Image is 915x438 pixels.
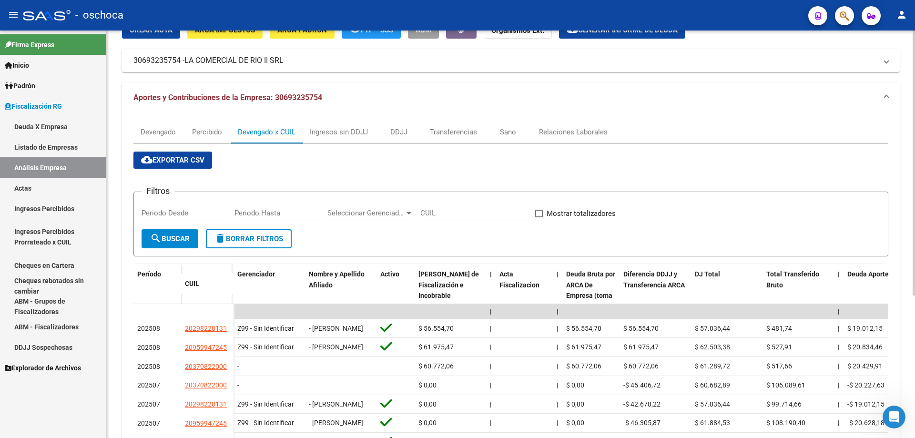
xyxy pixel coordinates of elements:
span: 20959947245 [185,344,227,351]
span: - [237,362,239,370]
span: | [838,343,839,351]
mat-icon: person [896,9,907,20]
mat-expansion-panel-header: 30693235754 -LA COMERCIAL DE RIO II SRL [122,49,900,72]
span: | [838,307,840,315]
span: $ 56.554,70 [566,325,601,332]
span: $ 0,00 [566,400,584,408]
span: $ 0,00 [418,381,437,389]
span: | [557,325,558,332]
span: | [557,362,558,370]
button: Exportar CSV [133,152,212,169]
datatable-header-cell: Diferencia DDJJ y Transferencia ARCA [620,264,691,328]
div: Percibido [192,127,222,137]
span: Mostrar totalizadores [547,208,616,219]
span: Gerenciador [237,270,275,278]
span: 202508 [137,325,160,332]
span: Crear Acta [130,26,173,34]
span: $ 0,00 [566,381,584,389]
span: -$ 19.012,15 [847,400,884,408]
span: $ 56.554,70 [418,325,454,332]
span: | [490,419,491,427]
span: Borrar Filtros [214,234,283,243]
span: $ 527,91 [766,343,792,351]
span: $ 106.089,61 [766,381,805,389]
span: $ 57.036,44 [695,400,730,408]
button: Organismos Ext. [484,21,552,39]
span: | [490,307,492,315]
span: Período [137,270,161,278]
span: | [490,343,491,351]
mat-icon: cloud_download [141,154,152,165]
span: - oschoca [75,5,123,26]
span: Activo [380,270,399,278]
span: $ 62.503,38 [695,343,730,351]
div: Ingresos sin DDJJ [310,127,368,137]
span: -$ 45.406,72 [623,381,661,389]
span: $ 56.554,70 [623,325,659,332]
span: - [PERSON_NAME] [309,325,363,332]
span: Deuda Bruta por ARCA De Empresa (toma en cuenta todos los afiliados) [566,270,615,321]
span: $ 20.429,91 [847,362,883,370]
datatable-header-cell: DJ Total [691,264,762,328]
datatable-header-cell: | [834,264,844,328]
div: Relaciones Laborales [539,127,608,137]
datatable-header-cell: CUIL [181,274,234,294]
span: Deuda Aporte [847,270,889,278]
span: Z99 - Sin Identificar [237,343,294,351]
span: Padrón [5,81,35,91]
span: 202507 [137,400,160,408]
mat-expansion-panel-header: Aportes y Contribuciones de la Empresa: 30693235754 [122,82,900,113]
span: 202508 [137,363,160,370]
div: Sano [500,127,516,137]
datatable-header-cell: Nombre y Apellido Afiliado [305,264,376,328]
span: Total Transferido Bruto [766,270,819,289]
span: | [557,270,559,278]
span: - [PERSON_NAME] [309,343,363,351]
span: $ 61.975,47 [418,343,454,351]
span: Buscar [150,234,190,243]
datatable-header-cell: Activo [376,264,415,328]
span: | [838,325,839,332]
div: Transferencias [430,127,477,137]
span: $ 0,00 [566,419,584,427]
span: Diferencia DDJJ y Transferencia ARCA [623,270,685,289]
span: -$ 42.678,22 [623,400,661,408]
button: Buscar [142,229,198,248]
span: Fiscalización RG [5,101,62,112]
span: Firma Express [5,40,54,50]
span: $ 20.834,46 [847,343,883,351]
mat-icon: delete [214,233,226,244]
span: | [838,419,839,427]
span: | [838,381,839,389]
datatable-header-cell: Deuda Bruta Neto de Fiscalización e Incobrable [415,264,486,328]
datatable-header-cell: Período [133,264,181,304]
span: $ 61.884,53 [695,419,730,427]
span: | [490,270,492,278]
button: Borrar Filtros [206,229,292,248]
span: 202508 [137,344,160,351]
div: Devengado x CUIL [238,127,295,137]
span: 20370822000 [185,381,227,389]
datatable-header-cell: Gerenciador [234,264,305,328]
span: Z99 - Sin Identificar [237,325,294,332]
span: CUIL [185,280,199,287]
span: Z99 - Sin Identificar [237,400,294,408]
span: 20298228131 [185,325,227,332]
span: $ 61.975,47 [566,343,601,351]
span: DJ Total [695,270,720,278]
span: Inicio [5,60,29,71]
span: $ 99.714,66 [766,400,802,408]
span: | [557,343,558,351]
span: 202507 [137,381,160,389]
span: | [490,400,491,408]
span: $ 19.012,15 [847,325,883,332]
iframe: Intercom live chat [883,406,905,428]
span: - [PERSON_NAME] [309,400,363,408]
span: Exportar CSV [141,156,204,164]
span: Nombre y Apellido Afiliado [309,270,365,289]
span: $ 57.036,44 [695,325,730,332]
span: Z99 - Sin Identificar [237,419,294,427]
span: $ 60.772,06 [623,362,659,370]
span: $ 61.289,72 [695,362,730,370]
span: | [557,307,559,315]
